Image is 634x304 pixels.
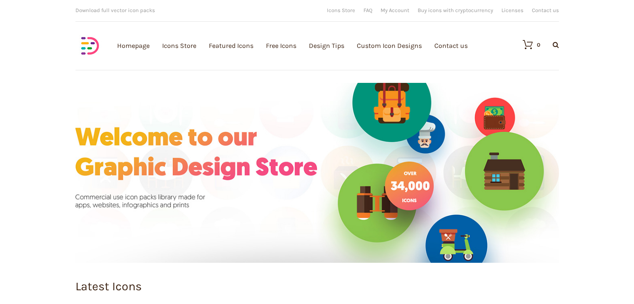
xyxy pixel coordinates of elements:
a: FAQ [363,7,372,13]
h1: Latest Icons [75,281,559,293]
a: 0 [514,40,540,50]
a: Icons Store [327,7,355,13]
img: Graphic-design-store.jpg [75,83,559,263]
a: Contact us [532,7,559,13]
span: Download full vector icon packs [75,7,155,13]
a: My Account [381,7,409,13]
a: Buy icons with cryptocurrency [418,7,493,13]
a: Licenses [501,7,524,13]
div: 0 [537,42,540,47]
